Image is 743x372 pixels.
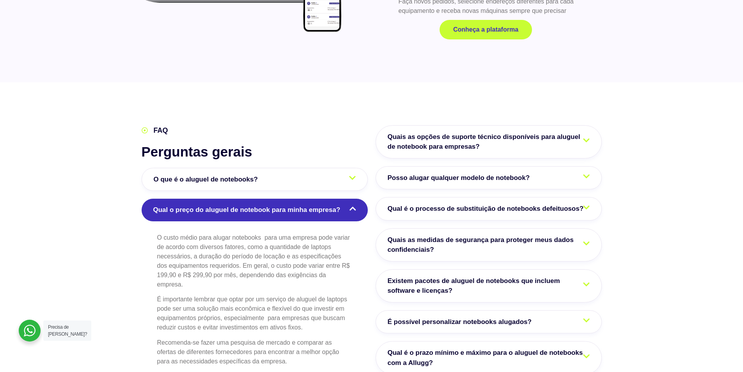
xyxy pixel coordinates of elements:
[48,324,87,337] span: Precisa de [PERSON_NAME]?
[603,272,743,372] iframe: Chat Widget
[388,204,588,214] span: Qual é o processo de substituição de notebooks defeituosos?
[376,197,602,221] a: Qual é o processo de substituição de notebooks defeituosos?
[157,295,352,332] p: É importante lembrar que optar por um serviço de aluguel de laptops pode ser uma solução mais eco...
[388,235,590,255] span: Quais as medidas de segurança para proteger meus dados confidenciais?
[388,276,590,296] span: Existem pacotes de aluguel de notebooks que incluem software e licenças?
[388,173,534,183] span: Posso alugar qualquer modelo de notebook?
[453,27,518,33] span: Conheça a plataforma
[154,174,262,185] span: O que é o aluguel de notebooks?
[603,272,743,372] div: Widget de chat
[142,199,368,221] a: Qual o preço do aluguel de notebook para minha empresa?
[376,269,602,303] a: Existem pacotes de aluguel de notebooks que incluem software e licenças?
[388,348,590,368] span: Qual é o prazo mínimo e máximo para o aluguel de notebooks com a Allugg?
[376,166,602,190] a: Posso alugar qualquer modelo de notebook?
[376,228,602,262] a: Quais as medidas de segurança para proteger meus dados confidenciais?
[142,144,368,160] h2: Perguntas gerais
[388,132,590,152] span: Quais as opções de suporte técnico disponíveis para aluguel de notebook para empresas?
[388,317,536,327] span: É possível personalizar notebooks alugados?
[152,125,168,136] span: FAQ
[157,338,352,366] p: Recomenda-se fazer uma pesquisa de mercado e comparar as ofertas de diferentes fornecedores para ...
[153,205,344,215] span: Qual o preço do aluguel de notebook para minha empresa?
[376,125,602,158] a: Quais as opções de suporte técnico disponíveis para aluguel de notebook para empresas?
[142,168,368,191] a: O que é o aluguel de notebooks?
[157,233,352,289] p: O custo médio para alugar notebooks para uma empresa pode variar de acordo com diversos fatores, ...
[376,310,602,334] a: É possível personalizar notebooks alugados?
[440,20,532,39] a: Conheça a plataforma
